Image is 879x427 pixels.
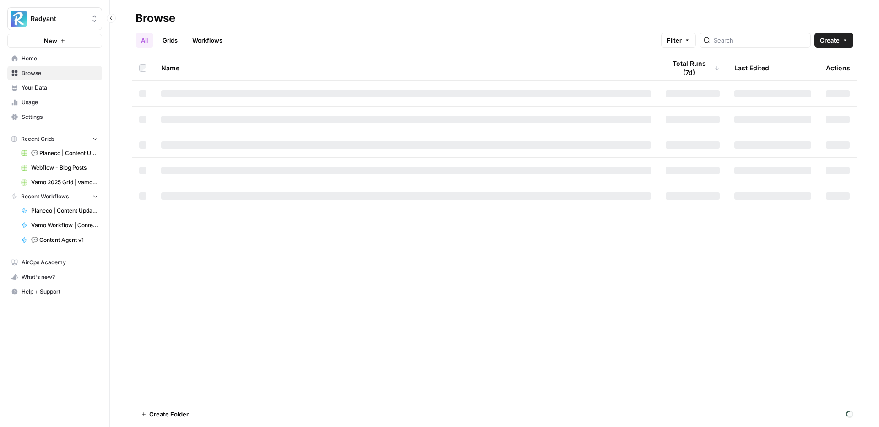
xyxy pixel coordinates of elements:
[17,175,102,190] a: Vamo 2025 Grid | vamo-energy
[8,270,102,284] div: What's new?
[31,164,98,172] span: Webflow - Blog Posts
[666,55,720,80] div: Total Runs (7d)
[31,236,98,244] span: 💬 Content Agent v1
[17,203,102,218] a: Planeco | Content Update Summary of Changes
[820,36,840,45] span: Create
[22,258,98,267] span: AirOps Academy
[22,69,98,77] span: Browse
[157,33,183,48] a: Grids
[714,36,807,45] input: Search
[31,221,98,230] span: Vamo Workflow | Content Update Sie zu du
[161,55,651,80] div: Name
[667,36,682,45] span: Filter
[814,33,853,48] button: Create
[136,407,194,422] button: Create Folder
[21,192,69,201] span: Recent Workflows
[17,218,102,233] a: Vamo Workflow | Content Update Sie zu du
[7,80,102,95] a: Your Data
[11,11,27,27] img: Radyant Logo
[7,7,102,30] button: Workspace: Radyant
[7,270,102,284] button: What's new?
[136,11,175,26] div: Browse
[31,178,98,187] span: Vamo 2025 Grid | vamo-energy
[17,233,102,247] a: 💬 Content Agent v1
[31,149,98,157] span: 💬 Planeco | Content Update at Scale
[7,255,102,270] a: AirOps Academy
[22,113,98,121] span: Settings
[17,160,102,175] a: Webflow - Blog Posts
[31,14,86,23] span: Radyant
[7,132,102,146] button: Recent Grids
[22,98,98,107] span: Usage
[17,146,102,160] a: 💬 Planeco | Content Update at Scale
[7,51,102,66] a: Home
[7,95,102,110] a: Usage
[661,33,696,48] button: Filter
[44,36,57,45] span: New
[22,288,98,296] span: Help + Support
[22,84,98,92] span: Your Data
[7,110,102,124] a: Settings
[31,207,98,215] span: Planeco | Content Update Summary of Changes
[826,55,850,80] div: Actions
[136,33,153,48] a: All
[21,135,54,143] span: Recent Grids
[7,34,102,48] button: New
[7,190,102,203] button: Recent Workflows
[7,284,102,299] button: Help + Support
[187,33,228,48] a: Workflows
[734,55,769,80] div: Last Edited
[22,54,98,63] span: Home
[7,66,102,80] a: Browse
[149,410,189,419] span: Create Folder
